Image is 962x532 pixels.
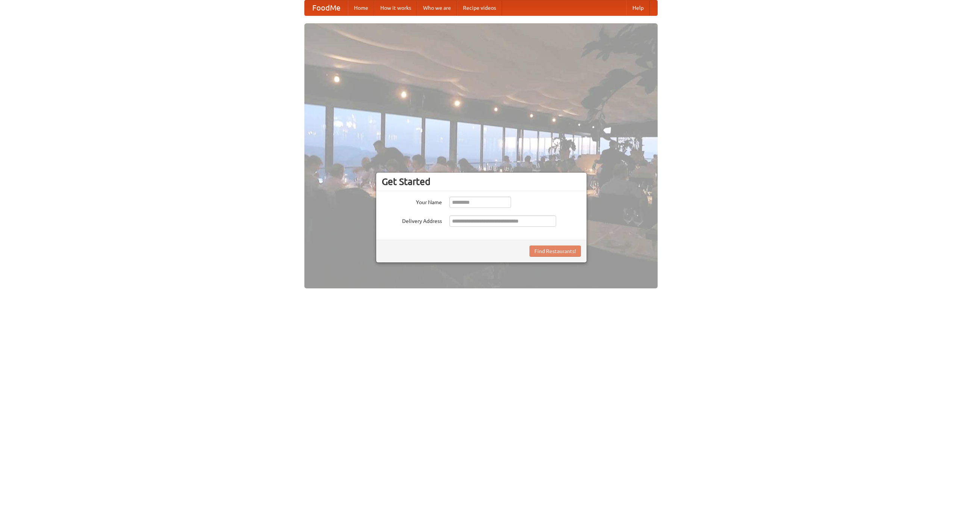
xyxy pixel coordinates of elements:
label: Delivery Address [382,215,442,225]
label: Your Name [382,197,442,206]
a: Home [348,0,374,15]
button: Find Restaurants! [529,246,581,257]
h3: Get Started [382,176,581,187]
a: Help [626,0,650,15]
a: Recipe videos [457,0,502,15]
a: How it works [374,0,417,15]
a: FoodMe [305,0,348,15]
a: Who we are [417,0,457,15]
